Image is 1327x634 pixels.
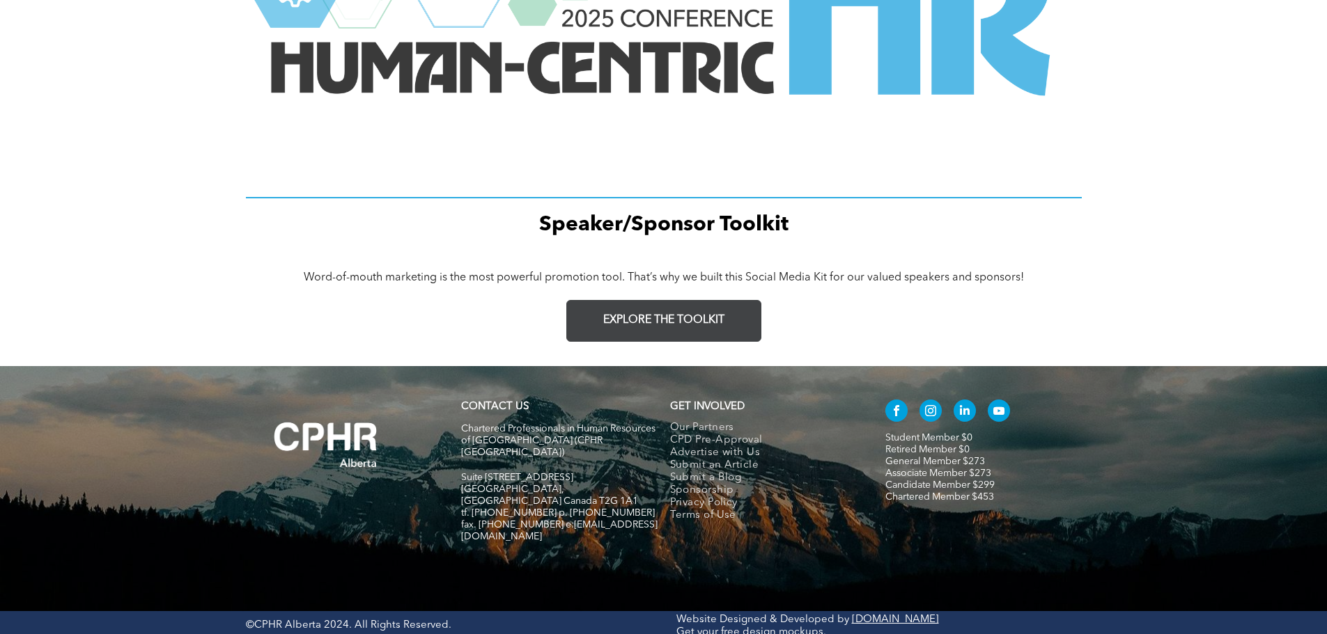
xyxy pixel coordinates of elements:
[954,399,976,425] a: linkedin
[670,484,856,497] a: Sponsorship
[670,434,856,447] a: CPD Pre-Approval
[670,422,856,434] a: Our Partners
[246,394,406,496] img: A white background with a few lines on it
[670,497,856,509] a: Privacy Policy
[461,520,658,541] span: fax. [PHONE_NUMBER] e:[EMAIL_ADDRESS][DOMAIN_NAME]
[670,447,856,459] a: Advertise with Us
[852,615,939,625] a: [DOMAIN_NAME]
[670,459,856,472] a: Submit an Article
[539,214,789,235] span: Speaker/Sponsor Toolkit
[885,399,908,425] a: facebook
[566,300,761,342] a: EXPLORE THE TOOLKIT
[304,272,1024,283] span: Word-of-mouth marketing is the most powerful promotion tool. That’s why we built this Social Medi...
[603,314,724,327] span: EXPLORE THE TOOLKIT
[670,402,745,412] span: GET INVOLVED
[885,468,991,478] a: Associate Member $273
[885,433,972,443] a: Student Member $0
[461,484,638,506] span: [GEOGRAPHIC_DATA], [GEOGRAPHIC_DATA] Canada T2G 1A1
[676,615,849,625] a: Website Designed & Developed by
[919,399,942,425] a: instagram
[246,620,451,631] span: ©CPHR Alberta 2024. All Rights Reserved.
[461,424,655,457] span: Chartered Professionals in Human Resources of [GEOGRAPHIC_DATA] (CPHR [GEOGRAPHIC_DATA])
[670,509,856,522] a: Terms of Use
[461,473,573,482] span: Suite [STREET_ADDRESS]
[885,480,995,490] a: Candidate Member $299
[461,402,529,412] a: CONTACT US
[461,508,655,518] span: tf. [PHONE_NUMBER] p. [PHONE_NUMBER]
[885,492,994,502] a: Chartered Member $453
[885,445,970,454] a: Retired Member $0
[670,472,856,484] a: Submit a Blog
[885,457,985,466] a: General Member $273
[988,399,1010,425] a: youtube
